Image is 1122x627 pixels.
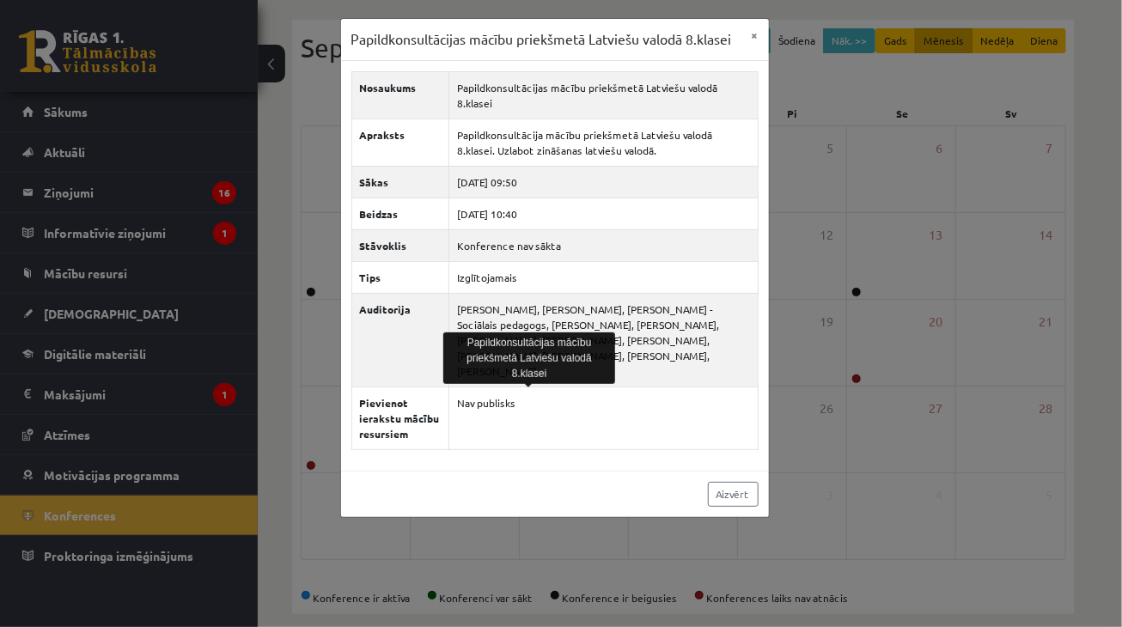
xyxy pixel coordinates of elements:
th: Sākas [351,166,449,198]
h3: Papildkonsultācijas mācību priekšmetā Latviešu valodā 8.klasei [351,29,732,50]
th: Stāvoklis [351,229,449,261]
td: Izglītojamais [449,261,758,293]
th: Pievienot ierakstu mācību resursiem [351,387,449,449]
td: Konference nav sākta [449,229,758,261]
td: Nav publisks [449,387,758,449]
th: Tips [351,261,449,293]
td: Papildkonsultācija mācību priekšmetā Latviešu valodā 8.klasei. Uzlabot zināšanas latviešu valodā. [449,119,758,166]
th: Nosaukums [351,71,449,119]
div: Papildkonsultācijas mācību priekšmetā Latviešu valodā 8.klasei [443,332,615,384]
a: Aizvērt [708,482,759,507]
td: [DATE] 09:50 [449,166,758,198]
button: × [741,19,769,52]
td: Papildkonsultācijas mācību priekšmetā Latviešu valodā 8.klasei [449,71,758,119]
td: [DATE] 10:40 [449,198,758,229]
td: [PERSON_NAME], [PERSON_NAME], [PERSON_NAME] - Sociālais pedagogs, [PERSON_NAME], [PERSON_NAME], [... [449,293,758,387]
th: Beidzas [351,198,449,229]
th: Auditorija [351,293,449,387]
th: Apraksts [351,119,449,166]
